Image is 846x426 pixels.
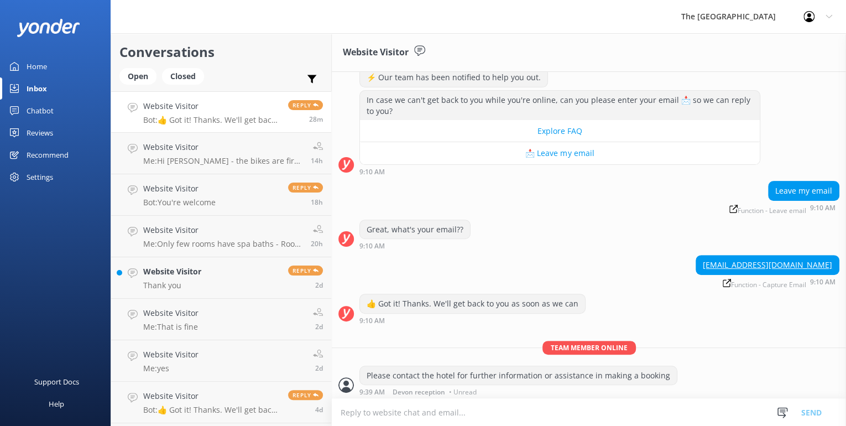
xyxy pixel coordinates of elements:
div: Closed [162,68,204,85]
strong: 9:39 AM [359,389,385,396]
button: 📩 Leave my email [360,142,760,164]
button: Explore FAQ [360,120,760,142]
h4: Website Visitor [143,224,302,236]
div: Home [27,55,47,77]
span: Reply [288,390,323,400]
a: Website VisitorMe:Hi [PERSON_NAME] - the bikes are first in first served ( not able to be booked ... [111,133,331,174]
p: Me: Hi [PERSON_NAME] - the bikes are first in first served ( not able to be booked ). Helmets are... [143,156,302,166]
div: Open [119,68,156,85]
p: Bot: 👍 Got it! Thanks. We'll get back to you as soon as we can [143,115,280,125]
a: Website VisitorThank youReply2d [111,257,331,299]
div: Please contact the hotel for further information or assistance in making a booking [360,366,677,385]
div: Sep 01 2025 09:10am (UTC +12:00) Pacific/Auckland [696,278,839,288]
span: Aug 27 2025 10:46am (UTC +12:00) Pacific/Auckland [315,405,323,414]
div: Great, what's your email?? [360,220,470,239]
strong: 9:10 AM [810,205,835,214]
a: Website VisitorBot:👍 Got it! Thanks. We'll get back to you as soon as we canReply4d [111,382,331,423]
div: 👍 Got it! Thanks. We'll get back to you as soon as we can [360,294,585,313]
div: Support Docs [34,371,79,393]
a: Website VisitorMe:That is fine2d [111,299,331,340]
div: Leave my email [769,181,839,200]
p: Bot: 👍 Got it! Thanks. We'll get back to you as soon as we can [143,405,280,415]
a: [EMAIL_ADDRESS][DOMAIN_NAME] [703,259,832,270]
div: Sep 01 2025 09:10am (UTC +12:00) Pacific/Auckland [359,168,760,175]
strong: 9:10 AM [359,318,385,324]
span: Aug 29 2025 09:02pm (UTC +12:00) Pacific/Auckland [315,280,323,290]
strong: 9:10 AM [359,169,385,175]
h4: Website Visitor [143,349,199,361]
span: • Unread [449,389,477,396]
span: Reply [288,100,323,110]
div: Recommend [27,144,69,166]
div: Sep 01 2025 09:10am (UTC +12:00) Pacific/Auckland [359,316,586,324]
div: Sep 01 2025 09:10am (UTC +12:00) Pacific/Auckland [359,242,471,250]
a: Website VisitorBot:You're welcomeReply18h [111,174,331,216]
span: Aug 29 2025 11:42am (UTC +12:00) Pacific/Auckland [315,363,323,373]
span: Function - Leave email [729,205,806,214]
span: Team member online [542,341,636,355]
div: Help [49,393,64,415]
h4: Website Visitor [143,183,216,195]
a: Website VisitorMe:yes2d [111,340,331,382]
a: Website VisitorBot:👍 Got it! Thanks. We'll get back to you as soon as we canReply28m [111,91,331,133]
div: ⚡ Our team has been notified to help you out. [360,68,547,87]
span: Function - Capture Email [723,279,806,288]
img: yonder-white-logo.png [17,19,80,37]
div: Chatbot [27,100,54,122]
p: Me: yes [143,363,199,373]
a: Closed [162,70,210,82]
h4: Website Visitor [143,307,199,319]
strong: 9:10 AM [359,243,385,250]
span: Reply [288,266,323,276]
h4: Website Visitor [143,100,280,112]
p: Thank you [143,280,201,290]
div: Settings [27,166,53,188]
h2: Conversations [119,41,323,63]
p: Me: That is fine [143,322,199,332]
strong: 9:10 AM [810,279,835,288]
a: Website VisitorMe:Only few rooms have spa baths - Room 841 which is a King Studio ot & a Suite. w... [111,216,331,257]
div: Sep 01 2025 09:10am (UTC +12:00) Pacific/Auckland [725,204,839,214]
h4: Website Visitor [143,266,201,278]
div: Inbox [27,77,47,100]
span: Aug 31 2025 06:40pm (UTC +12:00) Pacific/Auckland [311,156,323,165]
p: Bot: You're welcome [143,198,216,207]
h3: Website Visitor [343,45,409,60]
div: Reviews [27,122,53,144]
span: Aug 29 2025 06:11pm (UTC +12:00) Pacific/Auckland [315,322,323,331]
span: Aug 31 2025 01:14pm (UTC +12:00) Pacific/Auckland [311,239,323,248]
span: Sep 01 2025 09:10am (UTC +12:00) Pacific/Auckland [309,115,323,124]
a: Open [119,70,162,82]
span: Devon reception [393,389,445,396]
div: In case we can't get back to you while you're online, can you please enter your email 📩 so we can... [360,91,760,120]
span: Aug 31 2025 03:10pm (UTC +12:00) Pacific/Auckland [311,198,323,207]
p: Me: Only few rooms have spa baths - Room 841 which is a King Studio ot & a Suite. whe making a bo... [143,239,302,249]
h4: Website Visitor [143,141,302,153]
span: Reply [288,183,323,193]
div: Sep 01 2025 09:39am (UTC +12:00) Pacific/Auckland [359,388,677,396]
h4: Website Visitor [143,390,280,402]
